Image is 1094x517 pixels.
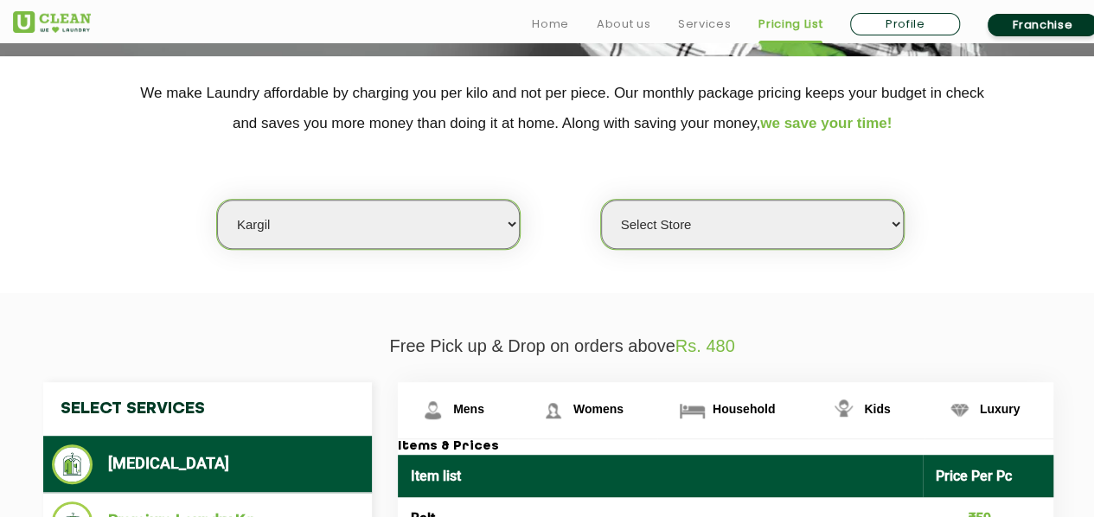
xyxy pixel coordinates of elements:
a: Pricing List [758,14,822,35]
span: Mens [453,402,484,416]
h3: Items & Prices [398,439,1053,455]
img: Kids [828,395,859,425]
a: Services [678,14,731,35]
img: Dry Cleaning [52,444,93,484]
li: [MEDICAL_DATA] [52,444,363,484]
img: Luxury [944,395,975,425]
img: Womens [538,395,568,425]
a: About us [597,14,650,35]
span: Household [713,402,775,416]
img: Household [677,395,707,425]
h4: Select Services [43,382,372,436]
a: Profile [850,13,960,35]
span: we save your time! [760,115,892,131]
a: Home [532,14,569,35]
img: UClean Laundry and Dry Cleaning [13,11,91,33]
span: Womens [573,402,624,416]
span: Kids [864,402,890,416]
span: Rs. 480 [675,336,735,355]
th: Item list [398,455,923,497]
span: Luxury [980,402,1020,416]
th: Price Per Pc [923,455,1054,497]
img: Mens [418,395,448,425]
